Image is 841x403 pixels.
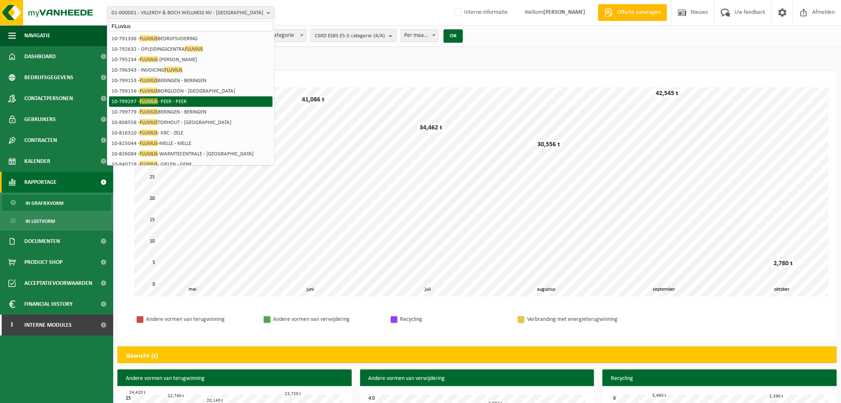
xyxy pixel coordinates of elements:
[140,150,158,157] span: FLUVIUS
[140,108,158,115] span: FLUVIUS
[767,393,785,400] div: 5,390 t
[400,314,509,325] div: Recycling
[24,88,73,109] span: Contactpersonen
[24,172,57,193] span: Rapportage
[109,75,273,86] li: 10-799153 - BERINGEN - BERINGEN
[24,67,73,88] span: Bedrijfsgegevens
[24,315,72,336] span: Interne modules
[140,129,158,136] span: FLUVIUS
[185,46,203,52] span: FLUVIUS
[8,315,16,336] span: I
[598,4,667,21] a: Offerte aanvragen
[24,151,50,172] span: Kalender
[535,140,562,149] div: 30,556 t
[109,138,273,149] li: 10-825044 - -MELLE - MELLE
[109,44,273,54] li: 10-792632 - OPLEIDINGSCENTRA
[109,107,273,117] li: 10-799779 - BERINGEN - BERINGEN
[602,369,837,388] h3: Recycling
[374,33,385,39] count: (4/4)
[109,54,273,65] li: 10-795234 - -[PERSON_NAME]
[109,128,273,138] li: 10-816310 - - KRC - ZELE
[771,259,795,268] div: 2,780 t
[654,89,680,98] div: 42,545 t
[418,124,444,132] div: 34,462 t
[109,86,273,96] li: 10-799156 - BORGLOON - [GEOGRAPHIC_DATA]
[109,117,273,128] li: 10-808558 - TORHOUT - [GEOGRAPHIC_DATA]
[166,393,186,399] div: 22,740 t
[107,6,275,19] button: 01-000001 - VILLEROY & BOCH WELLNESS NV - [GEOGRAPHIC_DATA]
[401,29,439,42] span: Per maand
[140,88,158,94] span: FLUVIUS
[109,149,273,159] li: 10-826084 - -WARMTECENTRALE - [GEOGRAPHIC_DATA]
[24,231,60,252] span: Documenten
[140,98,158,104] span: FLUVIUS
[26,213,55,229] span: In lijstvorm
[360,369,594,388] h3: Andere vormen van verwijdering
[527,314,636,325] div: Verbranding met energieterugwinning
[140,140,158,146] span: FLUVIUS
[117,369,352,388] h3: Andere vormen van terugwinning
[24,252,62,273] span: Product Shop
[109,34,273,44] li: 10-791336 - BEDRIJFSVOERING
[24,109,56,130] span: Gebruikers
[140,35,158,41] span: FLUVIUS
[109,65,273,75] li: 10-796343 - INVOICING
[273,314,382,325] div: Andere vormen van verwijdering
[140,119,158,125] span: FLUVIUS
[140,161,158,167] span: FLUVIUS
[300,96,327,104] div: 41,086 t
[26,195,63,211] span: In grafiekvorm
[24,130,57,151] span: Contracten
[650,393,668,399] div: 5,480 t
[109,21,273,31] input: Zoeken naar gekoppelde vestigingen
[315,30,385,42] span: CSRD ESRS E5-5 categorie
[146,314,255,325] div: Andere vormen van terugwinning
[109,96,273,107] li: 10-799297 - - PEER - PEER
[24,273,92,294] span: Acceptatievoorwaarden
[311,29,397,42] button: CSRD ESRS E5-5 categorie(4/4)
[140,77,158,83] span: FLUVIUS
[24,294,73,315] span: Financial History
[24,46,56,67] span: Dashboard
[109,159,273,170] li: 10-840718 - - GIELEN - GENK
[164,67,182,73] span: FLUVIUS
[2,213,111,229] a: In lijstvorm
[24,25,50,46] span: Navigatie
[140,56,158,62] span: FLUVIUS
[452,6,508,19] label: Interne informatie
[401,30,439,41] span: Per maand
[127,390,148,396] div: 24,420 t
[2,195,111,211] a: In grafiekvorm
[543,9,585,15] strong: [PERSON_NAME]
[444,29,463,43] button: OK
[112,7,263,19] span: 01-000001 - VILLEROY & BOCH WELLNESS NV - [GEOGRAPHIC_DATA]
[118,347,166,365] h2: Gewicht (t)
[615,8,663,17] span: Offerte aanvragen
[283,391,303,397] div: 23,720 t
